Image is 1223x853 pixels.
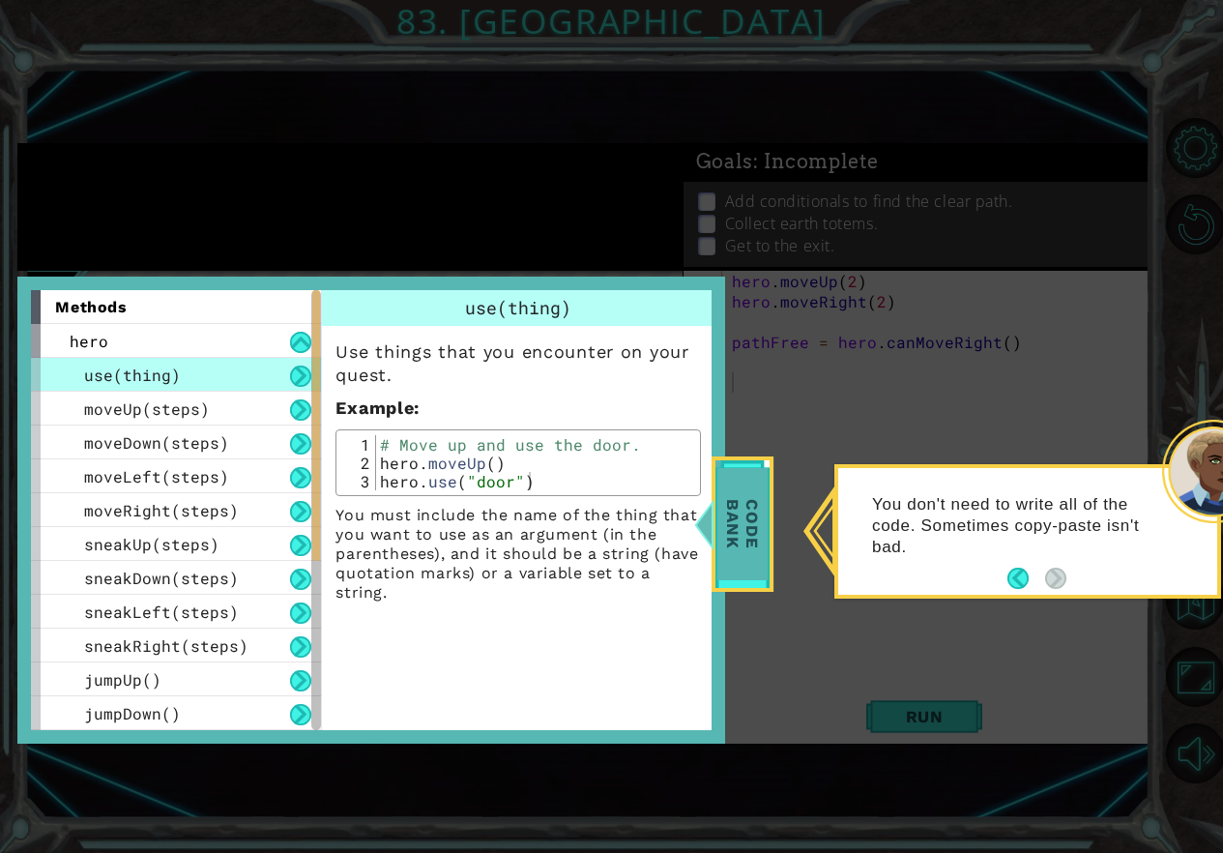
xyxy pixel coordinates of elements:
[84,602,239,622] span: sneakLeft(steps)
[717,468,768,579] span: Code Bank
[84,466,229,486] span: moveLeft(steps)
[84,703,181,723] span: jumpDown()
[84,432,229,453] span: moveDown(steps)
[84,568,239,588] span: sneakDown(steps)
[70,331,108,351] span: hero
[465,296,571,319] span: use(thing)
[341,454,376,472] div: 2
[341,435,376,454] div: 1
[1045,568,1066,589] button: Next
[335,340,701,387] p: Use things that you encounter on your quest.
[322,290,714,326] div: use(thing)
[335,506,701,603] p: You must include the name of the thing that you want to use as an argument (in the parentheses), ...
[84,398,210,419] span: moveUp(steps)
[84,669,161,690] span: jumpUp()
[84,534,219,554] span: sneakUp(steps)
[335,397,420,418] strong: :
[84,500,239,520] span: moveRight(steps)
[84,635,248,656] span: sneakRight(steps)
[31,290,321,324] div: methods
[341,472,376,490] div: 3
[1007,568,1045,589] button: Back
[55,298,127,316] span: methods
[872,494,1161,558] p: You don't need to write all of the code. Sometimes copy-paste isn't bad.
[335,397,414,418] span: Example
[84,365,181,385] span: use(thing)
